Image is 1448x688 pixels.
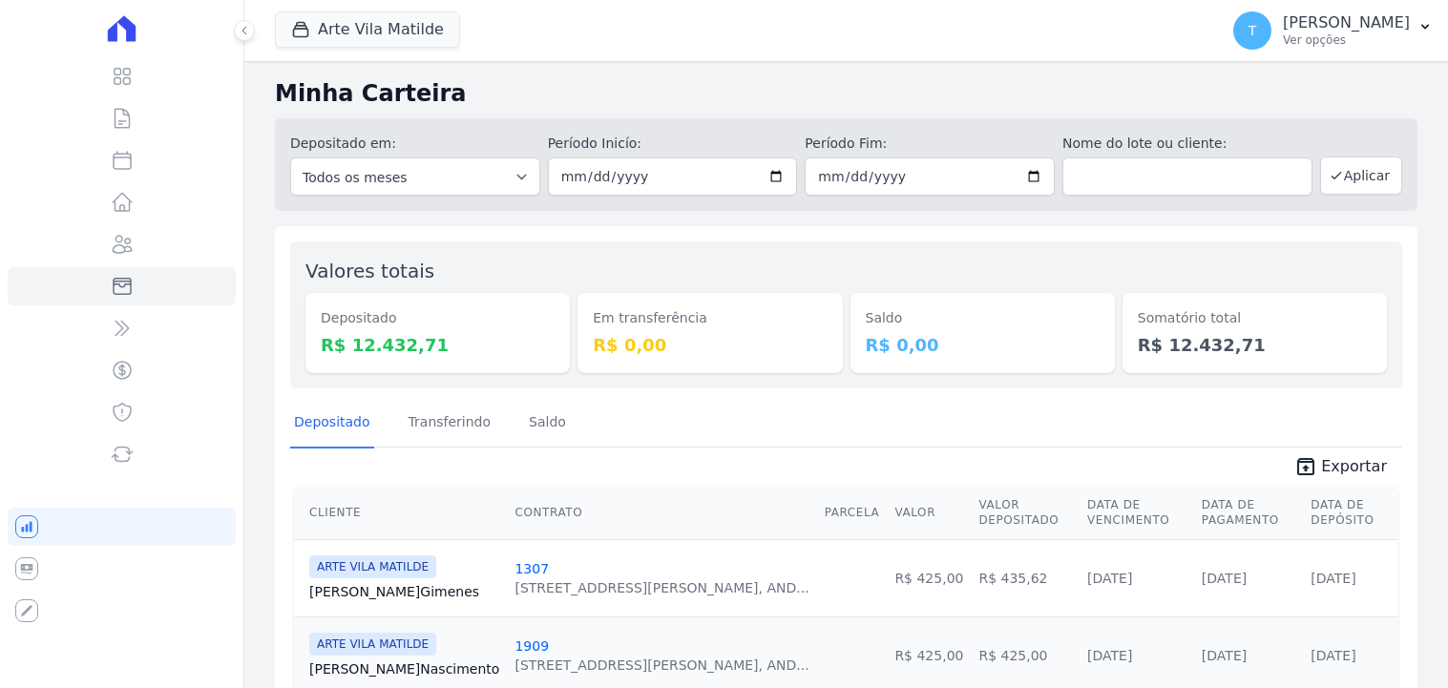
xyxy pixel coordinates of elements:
dd: R$ 0,00 [593,332,827,358]
button: Aplicar [1320,156,1402,195]
span: ARTE VILA MATILDE [309,633,436,656]
a: [DATE] [1087,648,1132,663]
a: [DATE] [1087,571,1132,586]
label: Depositado em: [290,136,396,151]
a: [DATE] [1311,571,1355,586]
th: Data de Pagamento [1194,486,1303,540]
th: Contrato [507,486,816,540]
dt: Saldo [866,308,1100,328]
a: [DATE] [1311,648,1355,663]
label: Nome do lote ou cliente: [1062,134,1312,154]
th: Cliente [294,486,507,540]
dd: R$ 12.432,71 [321,332,555,358]
a: [DATE] [1202,648,1247,663]
span: Exportar [1321,455,1387,478]
dd: R$ 0,00 [866,332,1100,358]
td: R$ 425,00 [887,539,971,616]
a: Transferindo [405,399,495,448]
th: Data de Depósito [1303,486,1398,540]
p: [PERSON_NAME] [1283,13,1410,32]
span: T [1249,24,1257,37]
h2: Minha Carteira [275,76,1417,111]
dt: Depositado [321,308,555,328]
th: Data de Vencimento [1080,486,1194,540]
a: [PERSON_NAME]Nascimento [309,659,499,678]
a: 1307 [514,561,549,576]
label: Período Fim: [805,134,1055,154]
dt: Em transferência [593,308,827,328]
label: Valores totais [305,260,434,282]
a: [PERSON_NAME]Gimenes [309,582,499,601]
p: Ver opções [1283,32,1410,48]
dt: Somatório total [1138,308,1372,328]
th: Valor [887,486,971,540]
td: R$ 435,62 [971,539,1080,616]
label: Período Inicío: [548,134,798,154]
a: 1909 [514,638,549,654]
a: Saldo [525,399,570,448]
span: ARTE VILA MATILDE [309,555,436,578]
button: Arte Vila Matilde [275,11,460,48]
th: Parcela [817,486,888,540]
div: [STREET_ADDRESS][PERSON_NAME], AND... [514,656,808,675]
i: unarchive [1294,455,1317,478]
dd: R$ 12.432,71 [1138,332,1372,358]
a: Depositado [290,399,374,448]
div: [STREET_ADDRESS][PERSON_NAME], AND... [514,578,808,597]
a: [DATE] [1202,571,1247,586]
a: unarchive Exportar [1279,455,1402,482]
button: T [PERSON_NAME] Ver opções [1218,4,1448,57]
th: Valor Depositado [971,486,1080,540]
